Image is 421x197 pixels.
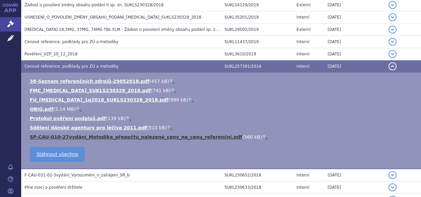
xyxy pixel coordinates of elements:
span: 510 kB [149,125,165,130]
a: 🔍 [167,125,172,130]
span: 560 kB [244,134,260,140]
td: SUKL35201/2019 [221,11,293,24]
span: Interní [297,15,309,20]
a: 🔍 [171,88,176,93]
a: 🔍 [126,116,131,121]
span: Externí [297,3,310,7]
a: SP-CAU-010-27vydání_Metodika_přepočtu_nalezené_ceny_na_cenu_referenční.pdf [30,134,242,140]
span: LATUDA 18,5MG, 37MG, 74MG TBL FLM - Žádost o povolení změny obsahu podání sp. zn. SUKLS230328/2018 [24,27,260,32]
td: SUKL29502/2019 [221,24,293,36]
a: FU_[MEDICAL_DATA]_1q2018_SUKLS230328_2018.pdf [30,97,168,102]
span: F-CAU-031-02-3vydání_Vyrozumění_o_zahájení_SŘ_b [24,173,130,177]
td: SUKL230633/2018 [221,181,293,194]
span: Externí [297,27,310,32]
span: USNESENÍ_O_POVOLENÍ_ZMĚNY_OBSAHU_PODÁNÍ_LATUDA_SUKLS230328_2018 [24,15,201,20]
button: detail [389,13,397,21]
a: Protokol ověření podpisů.pdf [30,116,106,121]
span: Cenové reference, podklady pro ZÚ a metodiky [24,39,118,44]
a: 🔍 [76,106,81,112]
button: detail [389,50,397,58]
span: Interní [297,173,309,177]
span: 3.14 MB [55,106,74,112]
span: Cenové reference, podklady pro ZÚ a metodiky [24,64,118,69]
a: Sdělení dánské agentury pro léčiva 2011.pdf [30,125,147,130]
td: [DATE] [324,169,385,181]
td: [DATE] [324,11,385,24]
span: 999 kB [170,97,186,102]
span: 139 kB [108,116,124,121]
td: SUKL257391/2018 [221,60,293,73]
span: Interní [297,64,309,69]
button: detail [389,38,397,46]
li: ( ) [30,97,414,103]
td: [DATE] [324,24,385,36]
a: 🔍 [188,97,194,102]
a: FMC_[MEDICAL_DATA]_SUKLS230328_2018.pdf [30,88,151,93]
td: [DATE] [324,36,385,48]
td: [DATE] [324,181,385,194]
span: Plné moci a pověření držitele [24,185,82,190]
td: [DATE] [324,60,385,73]
td: SUKL230652/2018 [221,169,293,181]
a: 38-Seznam referenčních zdrojů-29052018.pdf [30,79,149,84]
td: SUKL11437/2019 [221,36,293,48]
li: ( ) [30,115,414,122]
span: Pověření_VZP_20_12_2018 [24,52,77,56]
a: Stáhnout všechno [30,147,85,162]
button: detail [389,62,397,70]
li: ( ) [30,87,414,94]
span: Interní [297,52,309,56]
span: 741 kB [153,88,169,93]
li: ( ) [30,106,414,112]
td: [DATE] [324,48,385,60]
li: ( ) [30,134,414,140]
span: 457 kB [151,79,167,84]
li: ( ) [30,78,414,85]
span: Žádost o povolení změny obsahu podání II sp. zn. SUKLS230328/2018 [24,3,164,7]
a: 🔍 [262,134,268,140]
a: OBIG.pdf [30,106,53,112]
button: detail [389,171,397,179]
button: detail [389,1,397,9]
button: detail [389,183,397,191]
button: detail [389,26,397,33]
span: Interní [297,185,309,190]
a: 🔍 [169,79,175,84]
td: SUKL3610/2019 [221,48,293,60]
span: Interní [297,39,309,44]
li: ( ) [30,124,414,131]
